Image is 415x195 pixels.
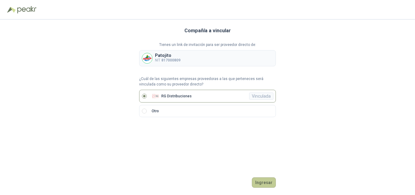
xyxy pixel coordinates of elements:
p: RG Distribuciones [161,94,192,98]
h3: Compañía a vincular [184,27,231,35]
img: Peakr [17,6,36,13]
p: Otro [152,108,159,114]
p: Tienes un link de invitación para ser proveedor directo de: [139,42,276,48]
img: Company Logo [152,92,159,100]
div: Vinculada [249,92,273,100]
p: Patojito [155,53,180,57]
img: Company Logo [142,53,152,63]
p: NIT [155,57,180,63]
p: ¿Cuál de las siguientes empresas proveedoras a las que perteneces será vinculada como su proveedo... [139,76,276,88]
button: Ingresar [252,177,276,188]
img: Logo [7,7,16,13]
b: 817000809 [161,58,180,62]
